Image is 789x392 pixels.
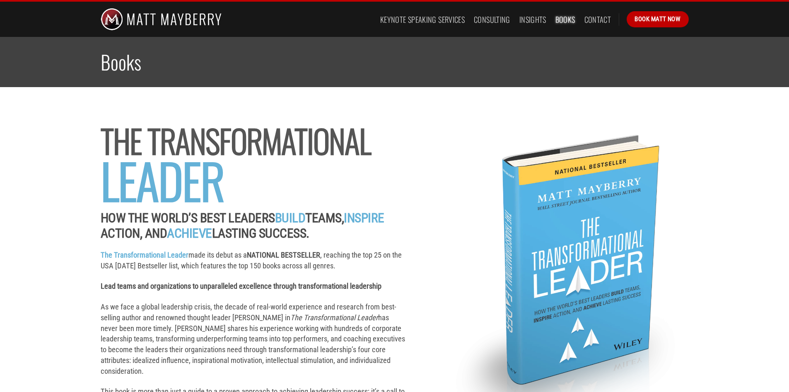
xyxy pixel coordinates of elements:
strong: Inspire [344,210,384,226]
em: The Transformational Leader [290,313,378,322]
h2: The Transformational [101,124,405,204]
span: Leader [101,145,224,215]
a: Consulting [474,12,510,27]
a: Insights [519,12,546,27]
span: The Transformational Leader [101,251,188,259]
strong: Achieve [167,226,212,241]
img: Matt Mayberry [101,2,222,37]
a: Book Matt Now [627,11,688,27]
strong: NATIONAL BESTSELLER [247,251,320,259]
span: Books [101,47,141,76]
span: Book Matt Now [635,14,680,24]
span: Lead teams and organizations to unparalleled excellence through transformational leadership [101,282,381,290]
p: How the World’s Best Leaders Teams, Action, And Lasting Success. [101,210,405,241]
a: Keynote Speaking Services [380,12,465,27]
p: As we face a global leadership crisis, the decade of real-world experience and research from best... [101,302,405,376]
strong: Build [275,210,306,226]
p: made its debut as a , reaching the top 25 on the USA [DATE] Bestseller list, which features the t... [101,250,405,271]
a: Books [555,12,575,27]
a: Contact [584,12,611,27]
